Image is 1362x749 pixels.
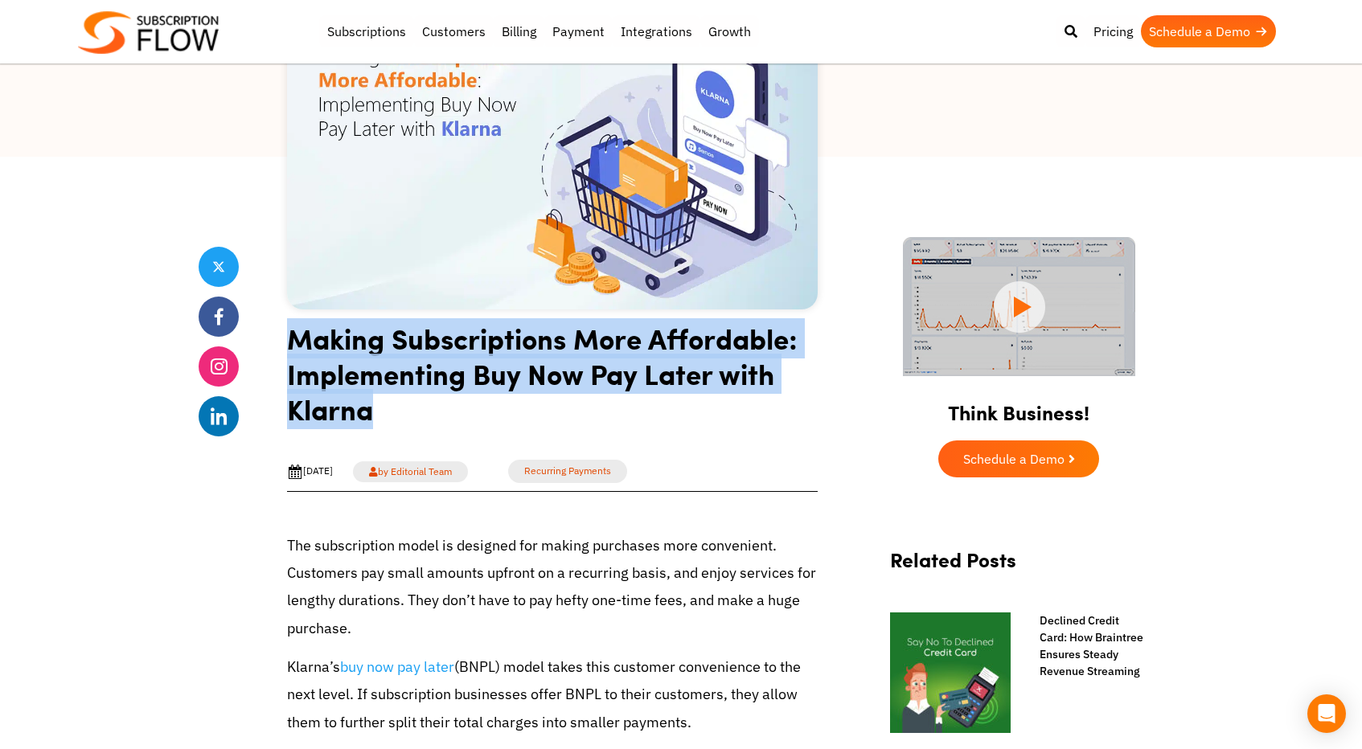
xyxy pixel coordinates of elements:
a: buy now pay later [340,657,454,676]
a: Recurring Payments [508,460,627,483]
a: Declined Credit Card: How Braintree Ensures Steady Revenue Streaming [1024,612,1147,680]
span: Schedule a Demo [963,452,1065,465]
a: Pricing [1085,15,1141,47]
h2: Related Posts [890,548,1147,587]
p: Klarna’s (BNPL) model takes this customer convenience to the next level. If subscription business... [287,653,818,736]
div: [DATE] [287,464,333,480]
div: Open Intercom Messenger [1307,694,1346,733]
a: Integrations [613,15,700,47]
a: Schedule a Demo [1141,15,1276,47]
img: intro video [903,237,1135,376]
a: Schedule a Demo [938,440,1099,477]
h2: Think Business! [874,381,1163,432]
a: Billing [494,15,544,47]
p: The subscription model is designed for making purchases more convenient. Customers pay small amou... [287,532,818,642]
a: Customers [414,15,494,47]
a: Payment [544,15,613,47]
a: Subscriptions [319,15,414,47]
h1: Making Subscriptions More Affordable: Implementing Buy Now Pay Later with Klarna [287,321,818,439]
img: Subscriptionflow [78,11,219,54]
a: by Editorial Team [353,461,468,482]
a: Growth [700,15,759,47]
img: Declined-Credit-Card-How-Braintree-Ensures-Steady-Revenue-Streaming [890,612,1011,733]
